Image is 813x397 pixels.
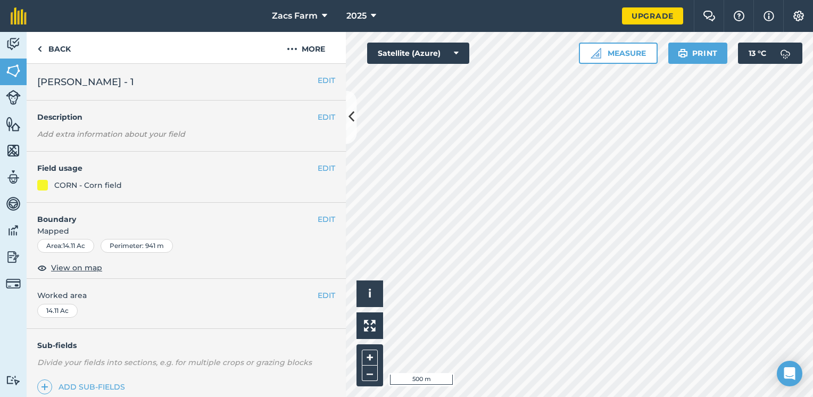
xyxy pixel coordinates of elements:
[101,239,173,253] div: Perimeter : 941 m
[27,203,318,225] h4: Boundary
[41,381,48,393] img: svg+xml;base64,PHN2ZyB4bWxucz0iaHR0cDovL3d3dy53My5vcmcvMjAwMC9zdmciIHdpZHRoPSIxNCIgaGVpZ2h0PSIyNC...
[6,63,21,79] img: svg+xml;base64,PHN2ZyB4bWxucz0iaHR0cDovL3d3dy53My5vcmcvMjAwMC9zdmciIHdpZHRoPSI1NiIgaGVpZ2h0PSI2MC...
[11,7,27,24] img: fieldmargin Logo
[272,10,318,22] span: Zacs Farm
[37,162,318,174] h4: Field usage
[318,290,335,301] button: EDIT
[364,320,376,332] img: Four arrows, one pointing top left, one top right, one bottom right and the last bottom left
[6,196,21,212] img: svg+xml;base64,PD94bWwgdmVyc2lvbj0iMS4wIiBlbmNvZGluZz0idXRmLTgiPz4KPCEtLSBHZW5lcmF0b3I6IEFkb2JlIE...
[792,11,805,21] img: A cog icon
[6,36,21,52] img: svg+xml;base64,PD94bWwgdmVyc2lvbj0iMS4wIiBlbmNvZGluZz0idXRmLTgiPz4KPCEtLSBHZW5lcmF0b3I6IEFkb2JlIE...
[51,262,102,274] span: View on map
[678,47,688,60] img: svg+xml;base64,PHN2ZyB4bWxucz0iaHR0cDovL3d3dy53My5vcmcvMjAwMC9zdmciIHdpZHRoPSIxOSIgaGVpZ2h0PSIyNC...
[775,43,796,64] img: svg+xml;base64,PD94bWwgdmVyc2lvbj0iMS4wIiBlbmNvZGluZz0idXRmLTgiPz4KPCEtLSBHZW5lcmF0b3I6IEFkb2JlIE...
[362,366,378,381] button: –
[54,179,122,191] div: CORN - Corn field
[668,43,728,64] button: Print
[37,304,78,318] div: 14.11 Ac
[37,43,42,55] img: svg+xml;base64,PHN2ZyB4bWxucz0iaHR0cDovL3d3dy53My5vcmcvMjAwMC9zdmciIHdpZHRoPSI5IiBoZWlnaHQ9IjI0Ii...
[368,287,371,300] span: i
[6,375,21,385] img: svg+xml;base64,PD94bWwgdmVyc2lvbj0iMS4wIiBlbmNvZGluZz0idXRmLTgiPz4KPCEtLSBHZW5lcmF0b3I6IEFkb2JlIE...
[6,249,21,265] img: svg+xml;base64,PD94bWwgdmVyc2lvbj0iMS4wIiBlbmNvZGluZz0idXRmLTgiPz4KPCEtLSBHZW5lcmF0b3I6IEFkb2JlIE...
[591,48,601,59] img: Ruler icon
[6,276,21,291] img: svg+xml;base64,PD94bWwgdmVyc2lvbj0iMS4wIiBlbmNvZGluZz0idXRmLTgiPz4KPCEtLSBHZW5lcmF0b3I6IEFkb2JlIE...
[266,32,346,63] button: More
[6,116,21,132] img: svg+xml;base64,PHN2ZyB4bWxucz0iaHR0cDovL3d3dy53My5vcmcvMjAwMC9zdmciIHdpZHRoPSI1NiIgaGVpZ2h0PSI2MC...
[37,75,134,89] span: [PERSON_NAME] - 1
[6,90,21,105] img: svg+xml;base64,PD94bWwgdmVyc2lvbj0iMS4wIiBlbmNvZGluZz0idXRmLTgiPz4KPCEtLSBHZW5lcmF0b3I6IEFkb2JlIE...
[27,32,81,63] a: Back
[356,280,383,307] button: i
[318,162,335,174] button: EDIT
[622,7,683,24] a: Upgrade
[37,358,312,367] em: Divide your fields into sections, e.g. for multiple crops or grazing blocks
[6,169,21,185] img: svg+xml;base64,PD94bWwgdmVyc2lvbj0iMS4wIiBlbmNvZGluZz0idXRmLTgiPz4KPCEtLSBHZW5lcmF0b3I6IEFkb2JlIE...
[579,43,658,64] button: Measure
[749,43,766,64] span: 13 ° C
[37,239,94,253] div: Area : 14.11 Ac
[27,340,346,351] h4: Sub-fields
[362,350,378,366] button: +
[287,43,297,55] img: svg+xml;base64,PHN2ZyB4bWxucz0iaHR0cDovL3d3dy53My5vcmcvMjAwMC9zdmciIHdpZHRoPSIyMCIgaGVpZ2h0PSIyNC...
[37,261,47,274] img: svg+xml;base64,PHN2ZyB4bWxucz0iaHR0cDovL3d3dy53My5vcmcvMjAwMC9zdmciIHdpZHRoPSIxOCIgaGVpZ2h0PSIyNC...
[37,129,185,139] em: Add extra information about your field
[733,11,745,21] img: A question mark icon
[367,43,469,64] button: Satellite (Azure)
[764,10,774,22] img: svg+xml;base64,PHN2ZyB4bWxucz0iaHR0cDovL3d3dy53My5vcmcvMjAwMC9zdmciIHdpZHRoPSIxNyIgaGVpZ2h0PSIxNy...
[318,75,335,86] button: EDIT
[703,11,716,21] img: Two speech bubbles overlapping with the left bubble in the forefront
[27,225,346,237] span: Mapped
[318,213,335,225] button: EDIT
[738,43,802,64] button: 13 °C
[777,361,802,386] div: Open Intercom Messenger
[37,261,102,274] button: View on map
[346,10,367,22] span: 2025
[318,111,335,123] button: EDIT
[37,379,129,394] a: Add sub-fields
[37,111,335,123] h4: Description
[6,222,21,238] img: svg+xml;base64,PD94bWwgdmVyc2lvbj0iMS4wIiBlbmNvZGluZz0idXRmLTgiPz4KPCEtLSBHZW5lcmF0b3I6IEFkb2JlIE...
[6,143,21,159] img: svg+xml;base64,PHN2ZyB4bWxucz0iaHR0cDovL3d3dy53My5vcmcvMjAwMC9zdmciIHdpZHRoPSI1NiIgaGVpZ2h0PSI2MC...
[37,290,335,301] span: Worked area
